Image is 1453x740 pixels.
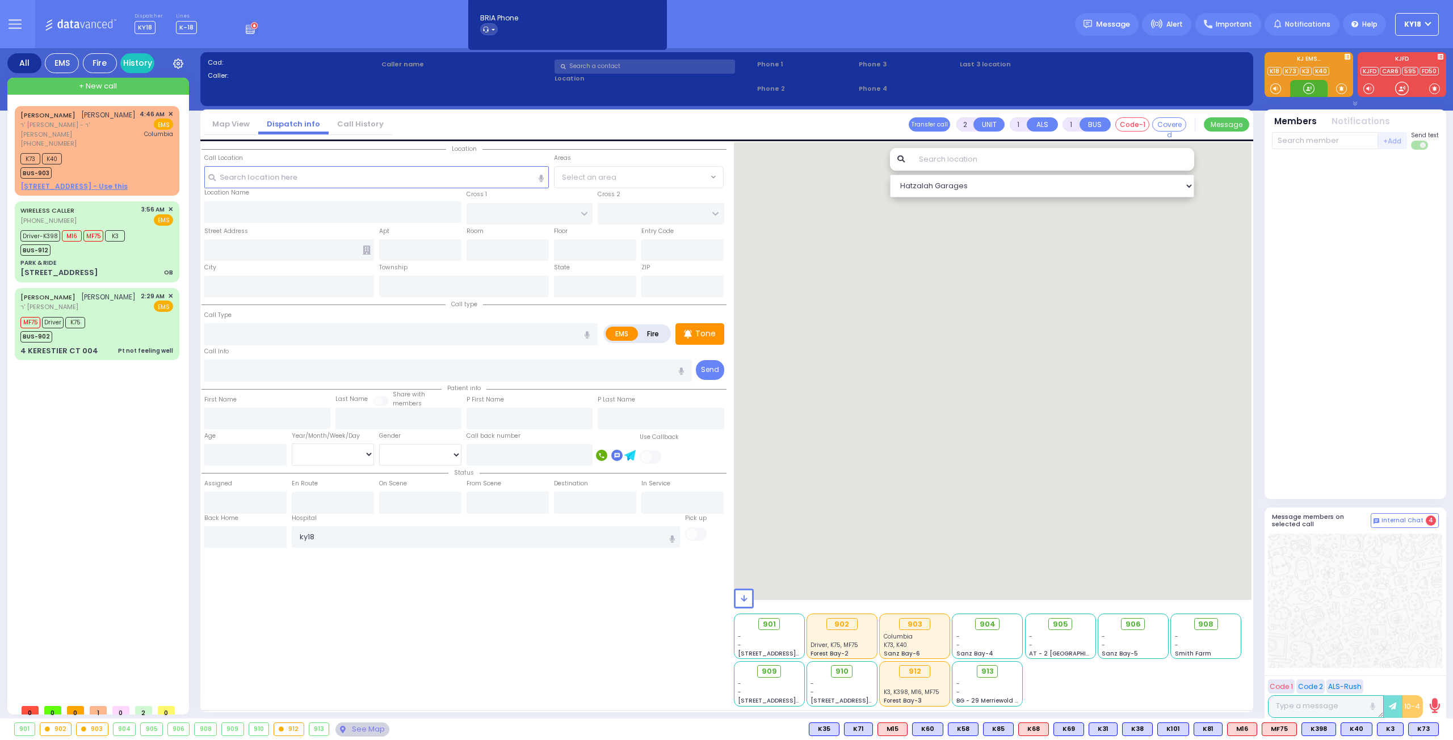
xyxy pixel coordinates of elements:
[1381,517,1423,525] span: Internal Chat
[446,300,483,308] span: Call type
[811,688,814,696] span: -
[1262,722,1297,736] div: MF75
[1198,619,1213,630] span: 908
[1102,632,1105,641] span: -
[1027,117,1058,132] button: ALS
[20,181,128,191] u: [STREET_ADDRESS] - Use this
[1274,115,1317,128] button: Members
[141,205,165,214] span: 3:56 AM
[1377,722,1404,736] div: BLS
[448,468,480,477] span: Status
[554,227,568,236] label: Floor
[1018,722,1049,736] div: ALS
[335,395,368,404] label: Last Name
[1395,13,1439,36] button: KY18
[20,302,136,312] span: ר' [PERSON_NAME]
[1341,722,1372,736] div: K40
[1152,117,1186,132] button: Covered
[1175,649,1211,658] span: Smith Farm
[1216,19,1252,29] span: Important
[980,619,996,630] span: 904
[135,13,163,20] label: Dispatcher
[1157,722,1189,736] div: K101
[956,688,960,696] span: -
[204,395,237,404] label: First Name
[1404,19,1421,29] span: KY18
[77,723,108,735] div: 903
[204,311,232,320] label: Call Type
[981,666,994,677] span: 913
[204,227,248,236] label: Street Address
[637,327,669,341] label: Fire
[140,110,165,119] span: 4:46 AM
[1408,722,1439,736] div: K73
[20,139,77,148] span: [PHONE_NUMBER]
[696,360,724,380] button: Send
[1374,518,1379,524] img: comment-alt.png
[1408,722,1439,736] div: BLS
[1426,515,1436,526] span: 4
[141,292,165,301] span: 2:29 AM
[641,263,650,272] label: ZIP
[20,244,51,256] span: BUS-912
[1029,641,1032,649] span: -
[168,291,173,301] span: ✕
[467,190,487,199] label: Cross 1
[20,153,40,164] span: K73
[81,110,136,120] span: [PERSON_NAME]
[249,723,269,735] div: 910
[757,84,855,94] span: Phone 2
[1326,679,1363,694] button: ALS-Rush
[329,119,392,129] a: Call History
[973,117,1005,132] button: UNIT
[956,696,1020,705] span: BG - 29 Merriewold S.
[1265,56,1353,64] label: KJ EMS...
[1371,513,1439,528] button: Internal Chat 4
[1194,722,1223,736] div: K81
[912,722,943,736] div: BLS
[40,723,72,735] div: 902
[105,230,125,242] span: K3
[738,696,845,705] span: [STREET_ADDRESS][PERSON_NAME]
[884,641,907,649] span: K73, K40
[1268,679,1295,694] button: Code 1
[606,327,639,341] label: EMS
[1301,722,1336,736] div: K398
[379,479,407,488] label: On Scene
[1227,722,1257,736] div: ALS
[15,723,35,735] div: 901
[956,641,960,649] span: -
[1377,722,1404,736] div: K3
[204,347,229,356] label: Call Info
[899,618,930,631] div: 903
[1194,722,1223,736] div: BLS
[738,632,741,641] span: -
[42,317,64,328] span: Driver
[81,292,136,302] span: [PERSON_NAME]
[467,479,501,488] label: From Scene
[393,390,425,399] small: Share with
[598,395,635,404] label: P Last Name
[1227,722,1257,736] div: M16
[1283,67,1299,75] a: K73
[176,21,197,34] span: K-18
[1362,19,1378,29] span: Help
[309,723,329,735] div: 913
[956,649,993,658] span: Sanz Bay-4
[685,514,707,523] label: Pick up
[1262,722,1297,736] div: ALS
[1089,722,1118,736] div: K31
[555,60,735,74] input: Search a contact
[1084,20,1092,28] img: message.svg
[120,53,154,73] a: History
[154,214,173,226] span: EMS
[22,706,39,714] span: 0
[379,432,401,441] label: Gender
[20,345,98,357] div: 4 KERESTIER CT 004
[1301,722,1336,736] div: BLS
[738,688,741,696] span: -
[1332,115,1390,128] button: Notifications
[1122,722,1153,736] div: BLS
[1313,67,1329,75] a: K40
[379,263,408,272] label: Township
